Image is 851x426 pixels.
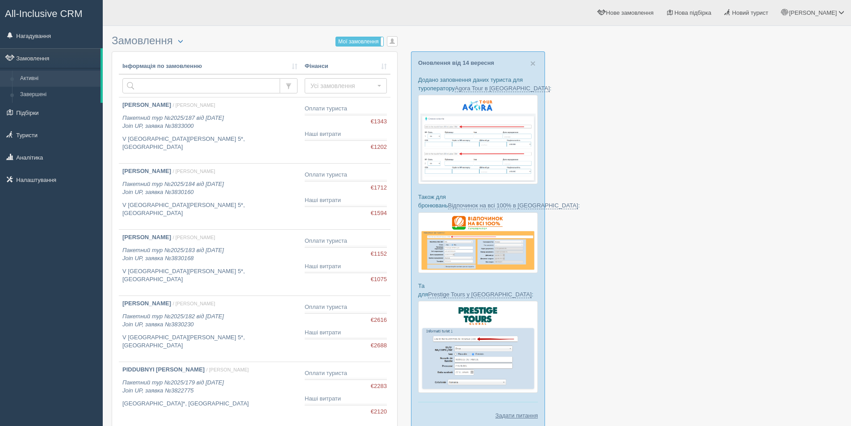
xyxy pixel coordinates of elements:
i: Пакетний тур №2025/184 від [DATE] Join UP, заявка №3830160 [122,181,224,196]
p: [GEOGRAPHIC_DATA]*, [GEOGRAPHIC_DATA] [122,400,298,408]
a: [PERSON_NAME] / [PERSON_NAME] Пакетний тур №2025/183 від [DATE]Join UP, заявка №3830168 V [GEOGRA... [119,230,301,295]
span: €1152 [371,250,387,258]
div: Оплати туриста [305,171,387,179]
span: €2120 [371,408,387,416]
span: Нова підбірка [675,9,712,16]
a: Agora Tour в [GEOGRAPHIC_DATA] [455,85,550,92]
span: €1343 [371,118,387,126]
span: €1594 [371,209,387,218]
span: × [530,58,536,68]
a: [PERSON_NAME] / [PERSON_NAME] Пакетний тур №2025/182 від [DATE]Join UP, заявка №3830230 V [GEOGRA... [119,296,301,362]
a: Інформація по замовленню [122,62,298,71]
a: Prestige Tours у [GEOGRAPHIC_DATA] [428,291,532,298]
p: Та для : [418,282,538,299]
img: prestige-tours-booking-form-crm-for-travel-agents.png [418,301,538,393]
span: / [PERSON_NAME] [173,235,215,240]
span: €2283 [371,382,387,391]
span: / [PERSON_NAME] [173,169,215,174]
img: agora-tour-%D1%84%D0%BE%D1%80%D0%BC%D0%B0-%D0%B1%D1%80%D0%BE%D0%BD%D1%8E%D0%B2%D0%B0%D0%BD%D0%BD%... [418,95,538,184]
p: V [GEOGRAPHIC_DATA][PERSON_NAME] 5*, [GEOGRAPHIC_DATA] [122,267,298,284]
a: Активні [16,71,101,87]
a: Завершені [16,87,101,103]
a: Оновлення від 14 вересня [418,59,494,66]
div: Наші витрати [305,130,387,139]
b: PIDDUBNYI [PERSON_NAME] [122,366,205,373]
a: Відпочинок на всі 100% в [GEOGRAPHIC_DATA] [448,202,578,209]
span: Усі замовлення [310,81,375,90]
span: €1202 [371,143,387,152]
span: €2616 [371,316,387,325]
div: Наші витрати [305,196,387,205]
div: Оплати туриста [305,303,387,312]
span: / [PERSON_NAME] [206,367,249,372]
b: [PERSON_NAME] [122,234,171,240]
button: Усі замовлення [305,78,387,93]
span: All-Inclusive CRM [5,8,83,19]
i: Пакетний тур №2025/187 від [DATE] Join UP, заявка №3833000 [122,114,224,130]
i: Пакетний тур №2025/182 від [DATE] Join UP, заявка №3830230 [122,313,224,328]
a: Задати питання [495,411,538,420]
a: All-Inclusive CRM [0,0,102,25]
b: [PERSON_NAME] [122,168,171,174]
span: / [PERSON_NAME] [173,102,215,108]
span: Нове замовлення [606,9,654,16]
p: V [GEOGRAPHIC_DATA][PERSON_NAME] 5*, [GEOGRAPHIC_DATA] [122,333,298,350]
i: Пакетний тур №2025/183 від [DATE] Join UP, заявка №3830168 [122,247,224,262]
div: Оплати туриста [305,237,387,245]
p: Додано заповнення даних туриста для туроператору : [418,76,538,93]
a: [PERSON_NAME] / [PERSON_NAME] Пакетний тур №2025/187 від [DATE]Join UP, заявка №3833000 V [GEOGRA... [119,97,301,163]
h3: Замовлення [112,35,398,47]
label: Мої замовлення [336,37,383,46]
b: [PERSON_NAME] [122,300,171,307]
div: Оплати туриста [305,105,387,113]
p: Також для бронювань : [418,193,538,210]
span: [PERSON_NAME] [789,9,837,16]
div: Наші витрати [305,395,387,403]
a: Фінанси [305,62,387,71]
span: €1075 [371,275,387,284]
div: Оплати туриста [305,369,387,378]
i: Пакетний тур №2025/179 від [DATE] Join UP, заявка №3822775 [122,379,224,394]
p: V [GEOGRAPHIC_DATA][PERSON_NAME] 5*, [GEOGRAPHIC_DATA] [122,135,298,152]
div: Наші витрати [305,262,387,271]
div: Наші витрати [305,329,387,337]
span: €2688 [371,342,387,350]
input: Пошук за номером замовлення, ПІБ або паспортом туриста [122,78,280,93]
span: €1712 [371,184,387,192]
button: Close [530,59,536,68]
b: [PERSON_NAME] [122,101,171,108]
a: [PERSON_NAME] / [PERSON_NAME] Пакетний тур №2025/184 від [DATE]Join UP, заявка №3830160 V [GEOGRA... [119,164,301,229]
span: / [PERSON_NAME] [173,301,215,306]
img: otdihnavse100--%D1%84%D0%BE%D1%80%D0%BC%D0%B0-%D0%B1%D1%80%D0%BE%D0%BD%D0%B8%D1%80%D0%BE%D0%B2%D0... [418,212,538,273]
p: V [GEOGRAPHIC_DATA][PERSON_NAME] 5*, [GEOGRAPHIC_DATA] [122,201,298,218]
span: Новий турист [732,9,768,16]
